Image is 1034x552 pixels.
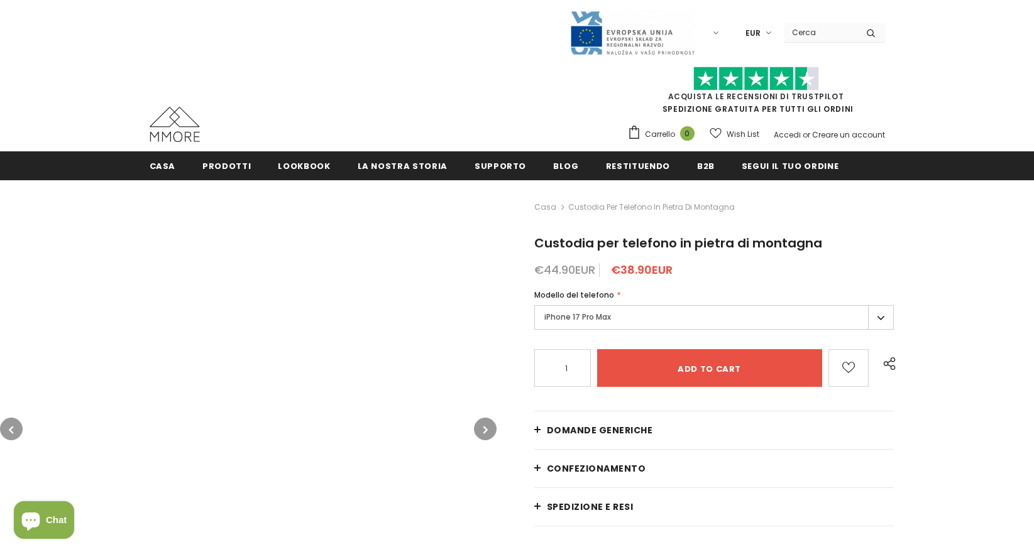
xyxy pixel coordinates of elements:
a: Javni Razpis [569,27,695,38]
img: Javni Razpis [569,10,695,56]
a: Casa [534,200,556,215]
span: SPEDIZIONE GRATUITA PER TUTTI GLI ORDINI [627,72,885,114]
a: Acquista le recensioni di TrustPilot [668,91,844,102]
span: Restituendo [606,160,670,172]
input: Add to cart [597,349,822,387]
label: iPhone 17 Pro Max [534,305,894,330]
span: CONFEZIONAMENTO [547,462,646,475]
span: Domande generiche [547,424,653,436]
a: Lookbook [278,151,330,180]
a: Wish List [710,123,759,145]
img: Fidati di Pilot Stars [693,67,819,91]
span: Spedizione e resi [547,501,634,513]
span: Custodia per telefono in pietra di montagna [568,200,735,215]
span: Lookbook [278,160,330,172]
span: supporto [475,160,526,172]
img: Casi MMORE [150,107,200,142]
a: CONFEZIONAMENTO [534,450,894,487]
span: €44.90EUR [534,262,595,278]
span: B2B [697,160,715,172]
inbox-online-store-chat: Shopify online store chat [10,501,78,542]
a: La nostra storia [358,151,448,180]
a: Segui il tuo ordine [742,151,839,180]
span: La nostra storia [358,160,448,172]
span: Blog [553,160,579,172]
span: Wish List [727,128,759,141]
a: Carrello 0 [627,125,701,144]
span: Carrello [645,128,675,141]
span: 0 [680,126,695,141]
a: Creare un account [812,129,885,140]
a: Restituendo [606,151,670,180]
a: Blog [553,151,579,180]
span: Custodia per telefono in pietra di montagna [534,234,822,252]
span: Segui il tuo ordine [742,160,839,172]
a: supporto [475,151,526,180]
a: B2B [697,151,715,180]
span: Modello del telefono [534,290,614,300]
a: Domande generiche [534,411,894,449]
span: €38.90EUR [611,262,673,278]
a: Casa [150,151,176,180]
span: Casa [150,160,176,172]
span: Prodotti [202,160,251,172]
a: Accedi [774,129,801,140]
a: Prodotti [202,151,251,180]
span: or [803,129,810,140]
span: EUR [745,27,761,40]
input: Search Site [784,23,857,41]
a: Spedizione e resi [534,488,894,526]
